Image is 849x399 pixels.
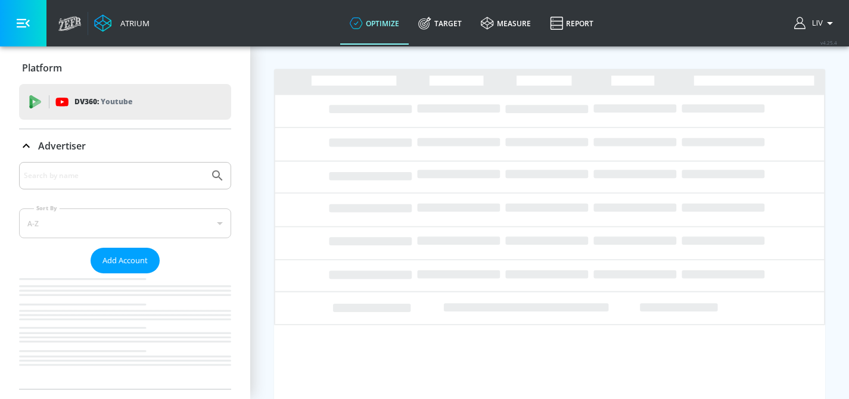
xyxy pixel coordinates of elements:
span: Add Account [102,254,148,267]
button: Add Account [91,248,160,273]
span: login as: liv.ho@zefr.com [807,19,823,27]
a: optimize [340,2,409,45]
nav: list of Advertiser [19,273,231,389]
div: A-Z [19,208,231,238]
button: Liv [794,16,837,30]
input: Search by name [24,168,204,183]
a: Target [409,2,471,45]
p: Youtube [101,95,132,108]
p: Platform [22,61,62,74]
a: Atrium [94,14,150,32]
div: Advertiser [19,162,231,389]
p: DV360: [74,95,132,108]
a: measure [471,2,540,45]
div: Advertiser [19,129,231,163]
span: v 4.25.4 [820,39,837,46]
p: Advertiser [38,139,86,152]
div: Atrium [116,18,150,29]
div: Platform [19,51,231,85]
div: DV360: Youtube [19,84,231,120]
label: Sort By [34,204,60,212]
a: Report [540,2,603,45]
